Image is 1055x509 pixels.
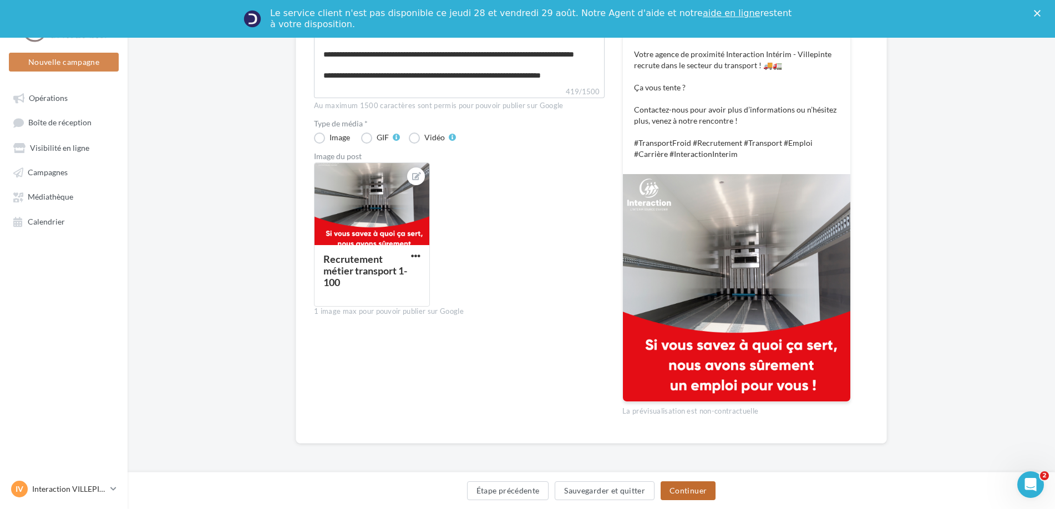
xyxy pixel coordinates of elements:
[9,479,119,500] a: IV Interaction VILLEPINTE
[377,134,389,141] div: GIF
[424,134,445,141] div: Vidéo
[7,112,121,133] a: Boîte de réception
[467,481,549,500] button: Étape précédente
[7,211,121,231] a: Calendrier
[7,162,121,182] a: Campagnes
[28,217,65,226] span: Calendrier
[314,120,605,128] label: Type de média *
[314,307,605,317] div: 1 image max pour pouvoir publier sur Google
[7,138,121,157] a: Visibilité en ligne
[661,481,716,500] button: Continuer
[9,53,119,72] button: Nouvelle campagne
[16,483,23,495] span: IV
[32,483,106,495] p: Interaction VILLEPINTE
[314,101,605,111] div: Au maximum 1500 caractères sont permis pour pouvoir publier sur Google
[1034,10,1045,17] div: Fermer
[28,167,68,177] span: Campagnes
[1017,471,1044,498] iframe: Intercom live chat
[703,8,760,18] a: aide en ligne
[314,86,605,98] label: 419/1500
[7,88,121,108] a: Opérations
[1040,471,1049,480] span: 2
[634,27,839,160] p: Vous êtes un habitué du transport frigorifique ? 🔍 Votre agence de proximité Interaction Intérim ...
[29,93,68,103] span: Opérations
[28,118,92,128] span: Boîte de réception
[555,481,655,500] button: Sauvegarder et quitter
[244,10,261,28] img: Profile image for Service-Client
[28,192,73,202] span: Médiathèque
[622,402,851,416] div: La prévisualisation est non-contractuelle
[270,8,794,30] div: Le service client n'est pas disponible ce jeudi 28 et vendredi 29 août. Notre Agent d'aide et not...
[314,152,605,160] div: Image du post
[329,134,350,141] div: Image
[30,143,89,152] span: Visibilité en ligne
[323,253,407,288] div: Recrutement métier transport 1-100
[7,186,121,206] a: Médiathèque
